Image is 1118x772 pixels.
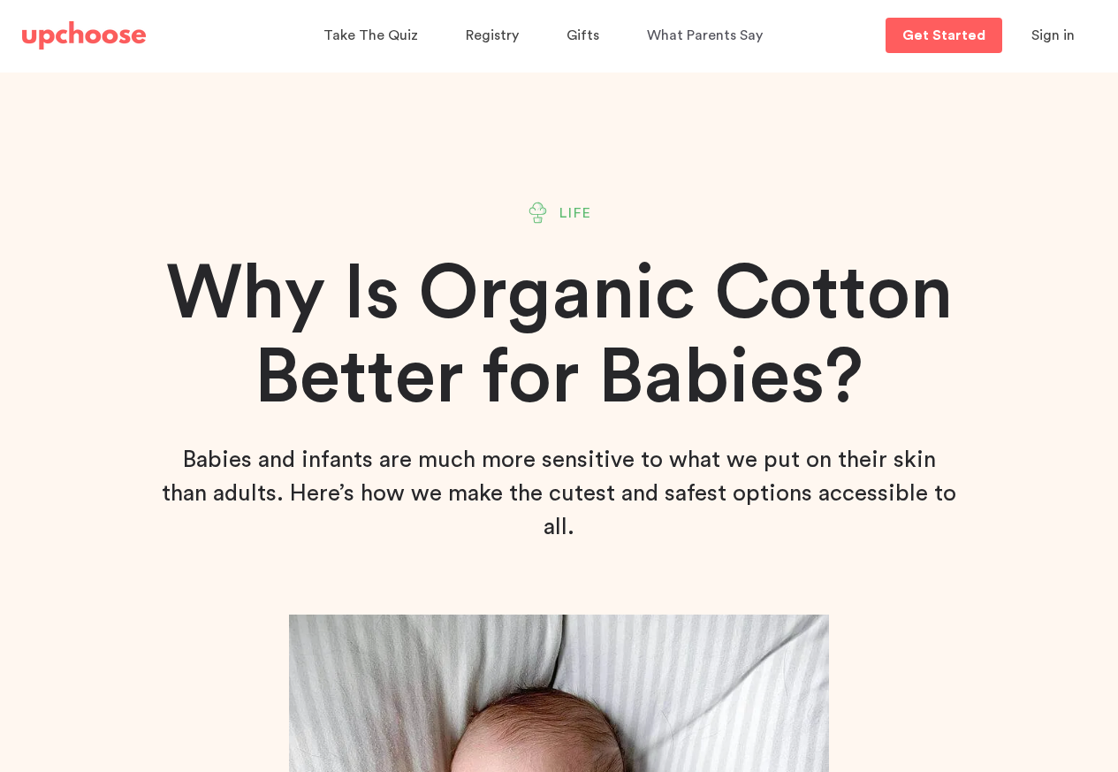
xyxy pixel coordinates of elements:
span: What Parents Say [647,28,763,42]
a: UpChoose [22,18,146,54]
a: Take The Quiz [323,19,423,53]
p: Babies and infants are much more sensitive to what we put on their skin than adults. Here’s how w... [162,443,957,544]
p: Get Started [902,28,985,42]
a: Gifts [567,19,605,53]
span: Life [559,203,592,224]
span: Take The Quiz [323,28,418,42]
a: Registry [466,19,524,53]
span: Registry [466,28,519,42]
img: Plant [527,202,549,224]
span: Gifts [567,28,599,42]
h1: Why Is Organic Cotton Better for Babies? [95,252,1024,420]
img: UpChoose [22,21,146,50]
a: Get Started [886,18,1002,53]
button: Sign in [1009,18,1097,53]
a: What Parents Say [647,19,768,53]
span: Sign in [1031,28,1075,42]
